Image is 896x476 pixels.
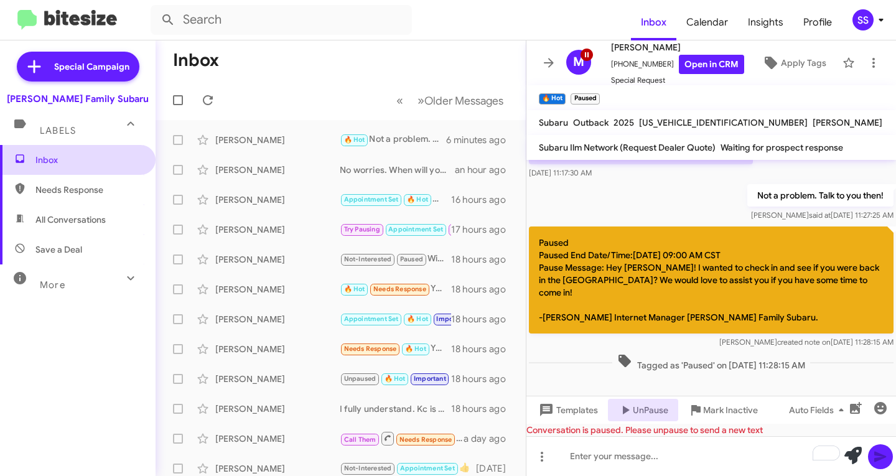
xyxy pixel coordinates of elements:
[526,399,608,421] button: Templates
[399,436,452,444] span: Needs Response
[54,60,129,73] span: Special Campaign
[344,285,365,293] span: 🔥 Hot
[173,50,219,70] h1: Inbox
[631,4,676,40] a: Inbox
[400,464,455,472] span: Appointment Set
[344,375,376,383] span: Unpaused
[526,424,896,436] div: Conversation is paused. Please unpause to send a new text
[451,194,516,206] div: 16 hours ago
[215,283,340,296] div: [PERSON_NAME]
[777,337,831,347] span: created note on
[344,225,380,233] span: Try Pausing
[344,436,376,444] span: Call Them
[789,399,849,421] span: Auto Fields
[340,461,476,475] div: 👍
[738,4,793,40] a: Insights
[679,55,744,74] a: Open in CRM
[215,462,340,475] div: [PERSON_NAME]
[813,117,882,128] span: [PERSON_NAME]
[529,226,894,334] p: Paused Paused End Date/Time:[DATE] 09:00 AM CST Pause Message: Hey [PERSON_NAME]! I wanted to che...
[35,154,141,166] span: Inbox
[215,194,340,206] div: [PERSON_NAME]
[17,52,139,82] a: Special Campaign
[747,184,894,207] p: Not a problem. Talk to you then!
[407,315,428,323] span: 🔥 Hot
[539,117,568,128] span: Subaru
[215,403,340,415] div: [PERSON_NAME]
[424,94,503,108] span: Older Messages
[852,9,874,30] div: SS
[344,136,365,144] span: 🔥 Hot
[373,285,426,293] span: Needs Response
[340,282,451,296] div: Yup
[35,213,106,226] span: All Conversations
[340,192,451,207] div: Oh that would be perfect! What time [DATE] would work for you?
[612,353,810,371] span: Tagged as 'Paused' on [DATE] 11:28:15 AM
[405,345,426,353] span: 🔥 Hot
[414,375,446,383] span: Important
[573,52,584,72] span: M
[611,55,744,74] span: [PHONE_NUMBER]
[571,93,599,105] small: Paused
[215,343,340,355] div: [PERSON_NAME]
[340,312,451,326] div: Yes ma'am. Not a problem at all. I hope you have a great day and we will talk soon!
[215,164,340,176] div: [PERSON_NAME]
[215,313,340,325] div: [PERSON_NAME]
[451,253,516,266] div: 18 hours ago
[344,345,397,353] span: Needs Response
[751,210,894,220] span: [PERSON_NAME] [DATE] 11:27:25 AM
[340,252,451,266] div: Will do
[611,40,744,55] span: [PERSON_NAME]
[779,399,859,421] button: Auto Fields
[451,373,516,385] div: 18 hours ago
[793,4,842,40] span: Profile
[344,195,399,203] span: Appointment Set
[614,117,634,128] span: 2025
[35,243,82,256] span: Save a Deal
[446,134,516,146] div: 6 minutes ago
[436,315,469,323] span: Important
[215,223,340,236] div: [PERSON_NAME]
[539,93,566,105] small: 🔥 Hot
[451,223,516,236] div: 17 hours ago
[215,432,340,445] div: [PERSON_NAME]
[608,399,678,421] button: UnPause
[719,337,894,347] span: [PERSON_NAME] [DATE] 11:28:15 AM
[40,125,76,136] span: Labels
[451,403,516,415] div: 18 hours ago
[751,52,836,74] button: Apply Tags
[539,142,716,153] span: Subaru Ilm Network (Request Dealer Quote)
[676,4,738,40] a: Calendar
[340,222,451,236] div: Yes sir. Trey is ready to assist you! We will talk to you then!
[215,373,340,385] div: [PERSON_NAME]
[340,431,464,446] div: Inbound Call
[455,164,516,176] div: an hour ago
[390,88,511,113] nav: Page navigation example
[389,88,411,113] button: Previous
[639,117,808,128] span: [US_VEHICLE_IDENTIFICATION_NUMBER]
[344,255,392,263] span: Not-Interested
[418,93,424,108] span: »
[7,93,149,105] div: [PERSON_NAME] Family Subaru
[721,142,843,153] span: Waiting for prospect response
[40,279,65,291] span: More
[340,371,451,386] div: I haven't purchased but I'm not interested right now
[344,315,399,323] span: Appointment Set
[451,313,516,325] div: 18 hours ago
[151,5,412,35] input: Search
[703,399,758,421] span: Mark Inactive
[611,74,744,86] span: Special Request
[809,210,831,220] span: said at
[781,52,826,74] span: Apply Tags
[410,88,511,113] button: Next
[842,9,882,30] button: SS
[407,195,428,203] span: 🔥 Hot
[529,168,592,177] span: [DATE] 11:17:30 AM
[396,93,403,108] span: «
[340,133,446,147] div: Not a problem. Talk to you then!
[340,403,451,415] div: I fully understand. Kc is ready to asssit you when you are. I hope you have a great rest of your ...
[451,283,516,296] div: 18 hours ago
